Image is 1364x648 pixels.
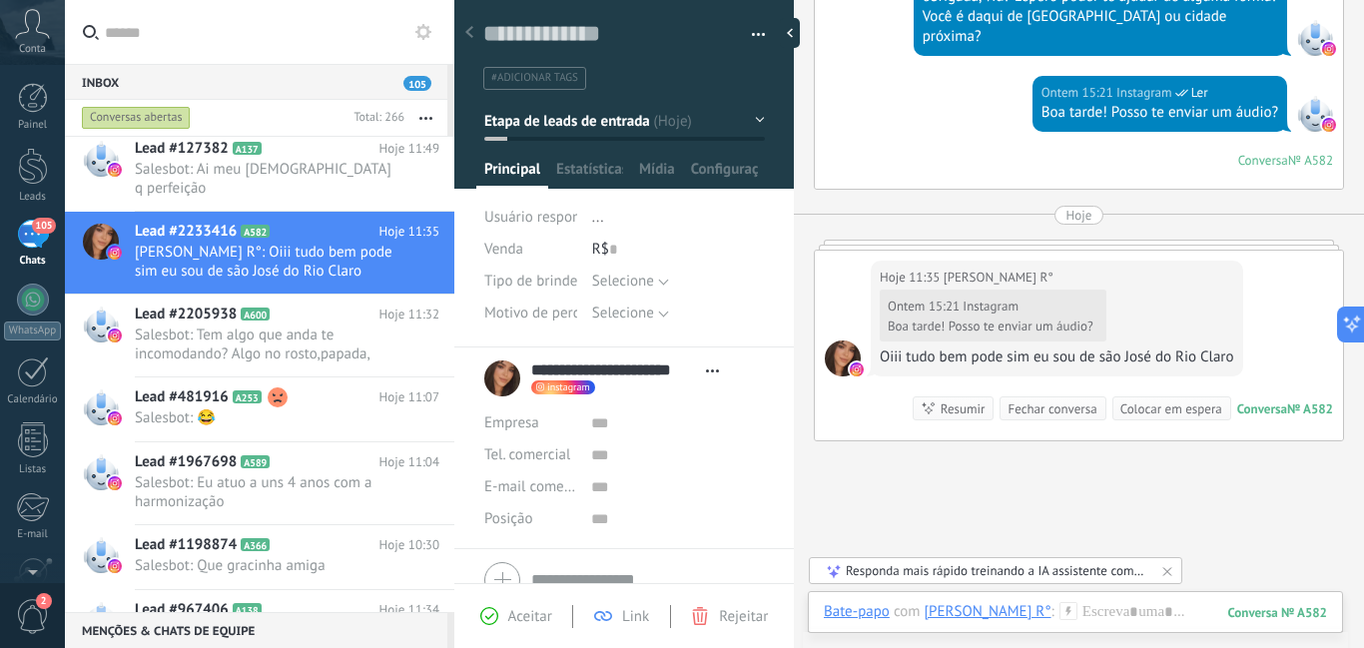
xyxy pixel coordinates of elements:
span: Tipo de brinde [484,274,577,289]
span: Lead #2233416 [135,222,237,242]
div: Usuário responsável [484,202,577,234]
img: instagram.svg [108,328,122,342]
span: A582 [241,225,270,238]
span: Salesbot: Tem algo que anda te incomodando? Algo no rosto,papada, contorno, bigode chinês, lábios... [135,325,401,363]
span: ... [592,208,604,227]
img: instagram.svg [1322,118,1336,132]
a: Lead #2233416 A582 Hoje 11:35 [PERSON_NAME] R°: Oiii tudo bem pode sim eu sou de são José do Rio ... [65,212,454,294]
div: E-mail [4,528,62,541]
div: Painel [4,119,62,132]
span: Selecione [592,272,654,291]
div: Responda mais rápido treinando a IA assistente com sua fonte de dados [846,562,1147,579]
img: instagram.svg [108,411,122,425]
div: Chats [4,255,62,268]
div: Conversa [1237,400,1287,417]
span: Hoje 11:34 [379,600,439,620]
span: Venda [484,240,523,259]
span: Mídia [639,160,675,189]
span: Rejeitar [719,607,768,626]
span: A253 [233,390,262,403]
span: Usuário responsável [484,208,613,227]
img: instagram.svg [1322,42,1336,56]
a: Lead #127382 A137 Hoje 11:49 Salesbot: Ai meu [DEMOGRAPHIC_DATA] q perfeição [65,129,454,211]
span: Posição [484,511,532,526]
div: Oiii tudo bem pode sim eu sou de são José do Rio Claro [880,347,1234,367]
span: Lead #967406 [135,600,229,620]
div: Leads [4,191,62,204]
button: Selecione [592,298,669,329]
span: Hoje 11:35 [379,222,439,242]
span: Hoje 11:49 [379,139,439,159]
div: ocultar [780,18,800,48]
span: Ler [1191,83,1208,103]
div: Você é daqui de [GEOGRAPHIC_DATA] ou cidade próxima? [923,7,1278,47]
a: Lead #1967698 A589 Hoje 11:04 Salesbot: Eu atuo a uns 4 anos com a harmonização [65,442,454,524]
img: instagram.svg [850,362,864,376]
span: Lead #481916 [135,387,229,407]
span: Lead #2205938 [135,305,237,324]
span: Principal [484,160,540,189]
span: A600 [241,308,270,321]
span: 2 [36,593,52,609]
span: A137 [233,142,262,155]
div: Resumir [941,399,986,418]
span: Instagram [1116,83,1172,103]
span: Instagram [963,298,1019,315]
span: Lead #127382 [135,139,229,159]
button: E-mail comercial [484,471,576,503]
div: Menções & Chats de equipe [65,612,447,648]
span: [PERSON_NAME] R°: Oiii tudo bem pode sim eu sou de são José do Rio Claro [135,243,401,281]
div: Posição [484,503,576,535]
div: Boa tarde! Posso te enviar um áudio? [888,319,1093,334]
span: instagram [547,382,590,392]
span: E-mail comercial [484,477,591,496]
div: Hoje 11:35 [880,268,944,288]
span: 105 [32,218,55,234]
div: 582 [1228,604,1327,621]
span: Configurações [691,160,758,189]
span: Estatísticas [556,160,623,189]
span: Link [622,607,649,626]
span: Motivo de perda [484,306,588,321]
span: 105 [403,76,431,91]
span: Salesbot: Que gracinha amiga [135,556,401,575]
span: Aceitar [508,607,552,626]
img: instagram.svg [108,559,122,573]
span: Lead #1967698 [135,452,237,472]
span: Hoje 10:30 [379,535,439,555]
span: Hoje 11:07 [379,387,439,407]
div: Ontem 15:21 [1041,83,1116,103]
div: Boa tarde! Posso te enviar um áudio? [1041,103,1278,123]
button: Tel. comercial [484,439,570,471]
span: Mary Gabrielly palma R° [825,340,861,376]
div: Calendário [4,393,62,406]
span: A366 [241,538,270,551]
img: instagram.svg [108,246,122,260]
div: Mary Gabrielly palma R° [925,602,1051,620]
div: Inbox [65,64,447,100]
div: Venda [484,234,577,266]
span: Salesbot: Eu atuo a uns 4 anos com a harmonização [135,473,401,511]
span: : [1051,602,1054,622]
span: com [894,602,921,622]
div: № A582 [1287,400,1333,417]
div: Tipo de brinde [484,266,577,298]
span: Instagram [1297,96,1333,132]
span: Tel. comercial [484,445,570,464]
div: Conversas abertas [82,106,191,130]
div: № A582 [1288,152,1333,169]
div: Motivo de perda [484,298,577,329]
div: Fechar conversa [1008,399,1096,418]
div: Colocar em espera [1120,399,1222,418]
a: Lead #1198874 A366 Hoje 10:30 Salesbot: Que gracinha amiga [65,525,454,589]
span: A589 [241,455,270,468]
span: Salesbot: Ai meu [DEMOGRAPHIC_DATA] q perfeição [135,160,401,198]
img: instagram.svg [108,163,122,177]
div: Total: 266 [345,108,404,128]
div: Listas [4,463,62,476]
span: Conta [19,43,46,56]
span: Selecione [592,304,654,323]
a: Lead #2205938 A600 Hoje 11:32 Salesbot: Tem algo que anda te incomodando? Algo no rosto,papada, c... [65,295,454,376]
span: A138 [233,603,262,616]
span: #adicionar tags [491,71,578,85]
